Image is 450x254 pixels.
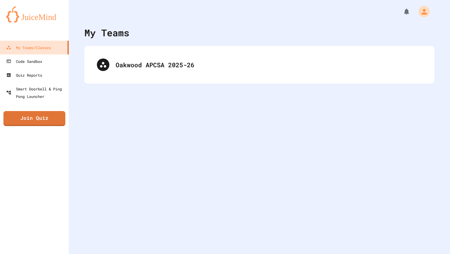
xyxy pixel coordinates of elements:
[398,202,444,228] iframe: chat widget
[6,71,42,79] div: Quiz Reports
[6,6,62,23] img: logo-orange.svg
[412,4,431,19] div: My Account
[84,26,129,40] div: My Teams
[6,85,66,100] div: Smart Doorbell & Ping Pong Launcher
[424,229,444,248] iframe: chat widget
[6,58,42,65] div: Code Sandbox
[3,111,65,126] a: Join Quiz
[6,44,51,51] div: My Teams/Classes
[91,52,428,77] div: Oakwood APCSA 2025-26
[116,60,422,69] div: Oakwood APCSA 2025-26
[391,6,412,17] div: My Notifications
